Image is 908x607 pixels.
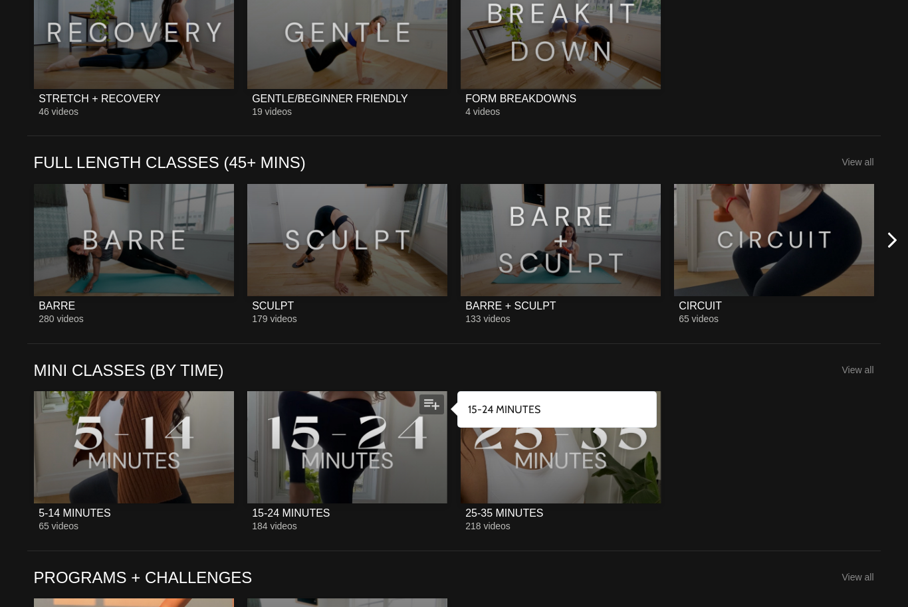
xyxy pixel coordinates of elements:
[34,152,306,173] a: FULL LENGTH CLASSES (45+ MINS)
[679,300,722,312] div: CIRCUIT
[842,157,874,167] a: View all
[461,184,661,325] a: BARRE + SCULPTBARRE + SCULPT133 videos
[419,394,444,414] button: Add to my list
[39,507,110,519] div: 5-14 MINUTES
[465,507,543,519] div: 25-35 MINUTES
[39,313,84,324] span: 280 videos
[34,360,224,381] a: MINI CLASSES (BY TIME)
[461,391,661,532] a: 25-35 MINUTES25-35 MINUTES218 videos
[34,184,235,325] a: BARREBARRE280 videos
[465,92,576,105] div: FORM BREAKDOWNS
[465,521,511,531] span: 218 videos
[252,106,292,117] span: 19 videos
[465,313,511,324] span: 133 videos
[252,521,297,531] span: 184 videos
[679,313,719,324] span: 65 videos
[39,300,75,312] div: BARRE
[465,300,556,312] div: BARRE + SCULPT
[674,184,875,325] a: CIRCUITCIRCUIT65 videos
[247,184,448,325] a: SCULPTSCULPT179 videos
[34,567,253,588] a: PROGRAMS + CHALLENGES
[39,106,78,117] span: 46 videos
[247,391,448,532] a: 15-24 MINUTES15-24 MINUTES184 videos
[34,391,235,532] a: 5-14 MINUTES5-14 MINUTES65 videos
[252,300,294,312] div: SCULPT
[39,92,160,105] div: STRETCH + RECOVERY
[252,313,297,324] span: 179 videos
[252,507,330,519] div: 15-24 MINUTES
[252,92,407,105] div: GENTLE/BEGINNER FRIENDLY
[842,365,874,375] a: View all
[39,521,78,531] span: 65 videos
[842,572,874,582] a: View all
[468,403,540,416] strong: 15-24 MINUTES
[465,106,500,117] span: 4 videos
